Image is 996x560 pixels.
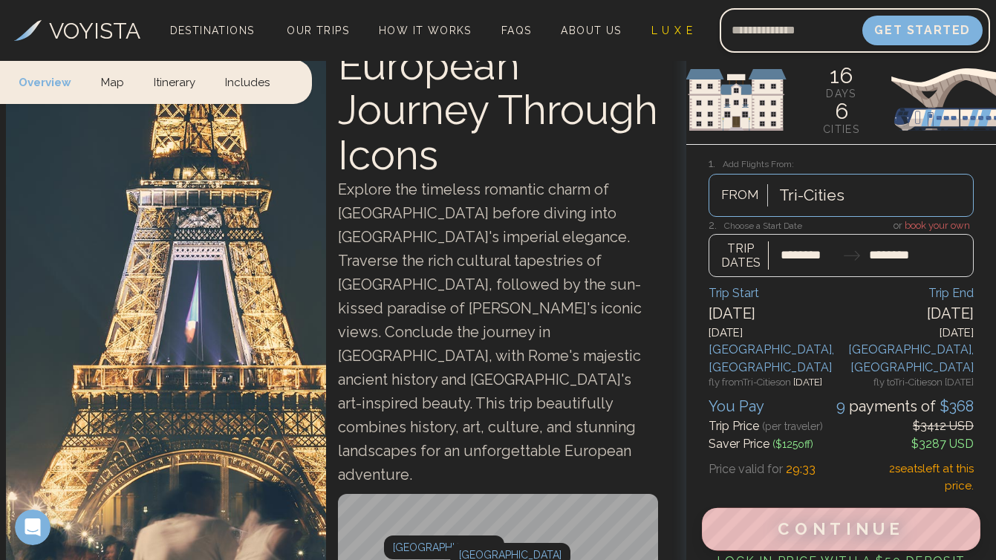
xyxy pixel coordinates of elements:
[913,419,974,433] span: $3412 USD
[14,20,42,41] img: Voyista Logo
[709,155,974,172] h3: Add Flights From:
[501,25,532,36] span: FAQs
[686,55,996,144] img: European Sights
[709,377,842,391] div: fly from Tri-Cities on
[49,14,140,48] h3: VOYISTA
[373,20,478,41] a: How It Works
[702,508,980,551] button: Continue
[772,438,813,450] span: ($ 125 off)
[709,341,842,377] div: [GEOGRAPHIC_DATA] , [GEOGRAPHIC_DATA]
[164,19,261,62] span: Destinations
[709,157,723,170] span: 1.
[645,20,700,41] a: L U X E
[911,437,974,451] span: $3287 USD
[210,59,284,103] a: Includes
[709,217,974,233] h4: or
[379,25,472,36] span: How It Works
[338,41,658,179] span: European Journey Through Icons
[836,395,974,417] div: payment s of
[555,20,627,41] a: About Us
[885,460,974,494] div: 2 seat s left at this price.
[709,325,842,342] div: [DATE]
[384,535,504,559] div: [GEOGRAPHIC_DATA]
[14,14,140,48] a: VOYISTA
[842,377,974,391] div: fly to Tri-Cities on [DATE]
[709,462,783,476] span: Price valid for
[762,420,823,432] span: (per traveler)
[786,462,816,476] span: 29 : 33
[338,180,642,484] span: Explore the timeless romantic charm of [GEOGRAPHIC_DATA] before diving into [GEOGRAPHIC_DATA]'s i...
[709,435,813,453] div: Saver Price
[793,377,822,388] span: [DATE]
[709,302,842,325] div: [DATE]
[842,341,974,377] div: [GEOGRAPHIC_DATA] , [GEOGRAPHIC_DATA]
[139,59,210,103] a: Itinerary
[709,417,823,435] div: Trip Price
[842,302,974,325] div: [DATE]
[561,25,621,36] span: About Us
[720,13,862,48] input: Email address
[842,284,974,302] div: Trip End
[19,59,86,103] a: Overview
[86,59,139,103] a: Map
[836,397,849,415] span: 9
[842,325,974,342] div: [DATE]
[713,186,767,205] span: FROM
[778,520,905,539] span: Continue
[862,16,983,45] button: Get Started
[287,25,349,36] span: Our Trips
[936,397,974,415] span: $ 368
[495,20,538,41] a: FAQs
[651,25,694,36] span: L U X E
[281,20,355,41] a: Our Trips
[709,284,842,302] div: Trip Start
[384,535,504,559] div: Map marker
[15,509,51,545] iframe: Intercom live chat
[709,395,764,417] div: You Pay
